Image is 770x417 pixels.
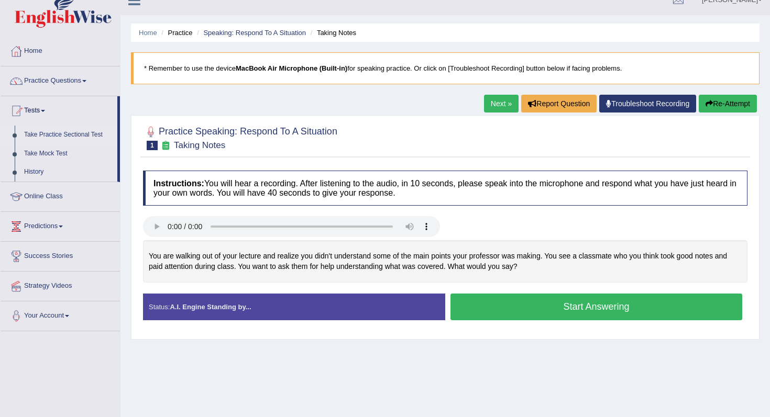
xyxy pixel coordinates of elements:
[19,126,117,144] a: Take Practice Sectional Test
[1,212,120,238] a: Predictions
[159,28,192,38] li: Practice
[450,294,742,320] button: Start Answering
[19,163,117,182] a: History
[143,294,445,320] div: Status:
[143,124,337,150] h2: Practice Speaking: Respond To A Situation
[484,95,519,112] a: Next »
[203,29,306,37] a: Speaking: Respond To A Situation
[236,64,347,72] b: MacBook Air Microphone (Built-in)
[308,28,356,38] li: Taking Notes
[170,303,251,311] strong: A.I. Engine Standing by...
[1,301,120,328] a: Your Account
[699,95,757,112] button: Re-Attempt
[1,66,120,93] a: Practice Questions
[1,182,120,208] a: Online Class
[131,52,760,84] blockquote: * Remember to use the device for speaking practice. Or click on [Troubleshoot Recording] button b...
[160,141,171,151] small: Exam occurring question
[143,240,747,283] div: You are walking out of your lecture and realize you didn't understand some of the main points you...
[139,29,157,37] a: Home
[1,272,120,298] a: Strategy Videos
[153,179,204,188] b: Instructions:
[1,96,117,122] a: Tests
[143,171,747,206] h4: You will hear a recording. After listening to the audio, in 10 seconds, please speak into the mic...
[147,141,158,150] span: 1
[599,95,696,112] a: Troubleshoot Recording
[174,140,225,150] small: Taking Notes
[521,95,597,112] button: Report Question
[1,242,120,268] a: Success Stories
[1,37,120,63] a: Home
[19,144,117,163] a: Take Mock Test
